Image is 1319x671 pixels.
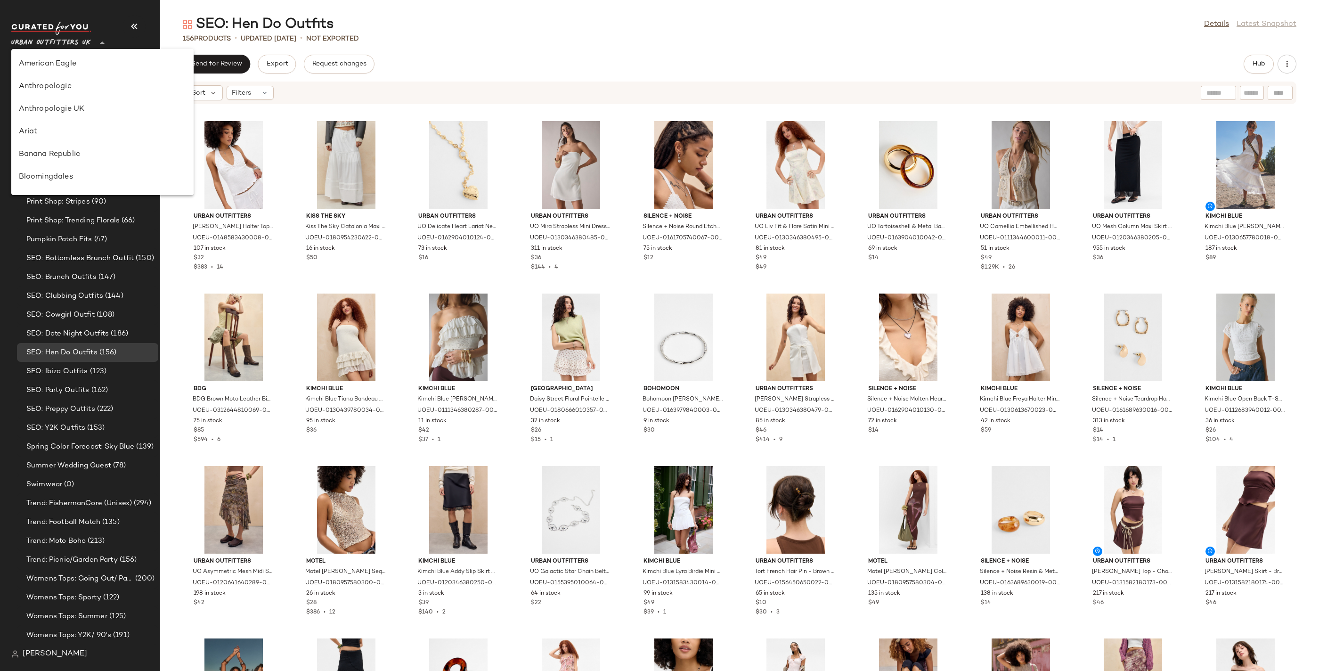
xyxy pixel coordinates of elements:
span: $26 [531,426,541,435]
span: UOEU-0111346380287-000-010 [417,407,497,415]
span: $22 [531,599,541,607]
span: 198 in stock [194,589,226,598]
span: SEO: Ibiza Outfits [26,366,88,377]
img: 0162904010124_070_b [411,121,506,209]
span: Trend: Moto Boho [26,536,86,547]
span: (172) [136,102,155,113]
span: 187 in stock [1205,245,1237,253]
span: (135) [100,517,120,528]
span: $37 [418,437,428,443]
span: 51 in stock [981,245,1010,253]
span: [PERSON_NAME] Skirt - Brown XS at Urban Outfitters [1205,568,1285,576]
span: Urban Outfitters [194,213,274,221]
span: Silence + Noise [981,557,1061,566]
span: UOEU-0112683940012-000-010 [1205,407,1285,415]
img: cfy_white_logo.C9jOOHJF.svg [11,22,91,35]
span: 26 in stock [306,589,335,598]
span: [DATE] Prep [26,83,67,94]
span: $49 [756,254,766,262]
span: 16 in stock [306,245,335,253]
span: $140 [418,609,433,615]
span: UO Mira Strapless Mini Dress - White M at Urban Outfitters [530,223,610,231]
span: 217 in stock [1205,589,1237,598]
span: $49 [643,599,654,607]
img: 0130346380495_000_a2 [748,121,843,209]
span: UOEU-0180957580304-000-020 [867,579,947,588]
button: Export [258,55,296,74]
span: Daisy Street Floral Pointelle Mini Skirt - Cream L at Urban Outfitters [530,395,610,404]
span: Womens Tops: Sporty [26,592,101,603]
span: Trend: Picnic/Garden Party [26,555,118,565]
span: 9 in stock [643,417,669,426]
span: • [770,437,779,443]
span: SEO: Y2K Outfits [26,423,85,434]
img: 0163689630019_070_a2 [973,466,1068,554]
span: Silence + Noise Teardrop Hoop Earrings 2-Pack - Gold at Urban Outfitters [1092,395,1172,404]
span: [PERSON_NAME] Halter Top - White M at Urban Outfitters [193,223,273,231]
span: $42 [194,599,204,607]
span: • [541,437,550,443]
span: UOEU-0163979840003-000-007 [643,407,723,415]
span: (139) [134,442,154,452]
span: Request changes [312,60,366,68]
span: (90) [90,196,106,207]
span: Send for Review [191,60,242,68]
span: BDG [194,385,274,393]
span: $49 [868,599,879,607]
span: UOEU-0162904010124-000-070 [417,234,497,243]
button: Hub [1244,55,1274,74]
img: 0120346380250_001_a2 [411,466,506,554]
span: UOEU-0162904010130-000-066 [867,407,947,415]
span: Motel [868,557,948,566]
span: (213) [86,536,105,547]
span: (144) [103,291,123,302]
span: (222) [95,404,114,415]
span: (45) [112,140,127,151]
img: svg%3e [11,650,19,658]
span: 9 [779,437,782,443]
span: Hub [1252,60,1265,68]
span: UOEU-0130613670023-000-010 [980,407,1060,415]
span: • [235,33,237,44]
span: Motel [PERSON_NAME] Column Maxi Dress - [PERSON_NAME] S at Urban Outfitters [867,568,947,576]
span: Urban Outfitters [1093,557,1173,566]
span: 26 [1009,264,1015,270]
span: (156) [98,347,117,358]
span: (50) [81,159,98,170]
span: Kimchi Blue [418,557,498,566]
span: $1.29K [981,264,999,270]
span: Urban Outfitters [531,213,611,221]
span: Kimchi Blue Addy Slip Skirt - Black XS at Urban Outfitters [417,568,497,576]
span: Silence + Noise Round Etched Pearl Earrings - Silver at Urban Outfitters [643,223,723,231]
span: • [320,609,329,615]
span: 138 in stock [981,589,1013,598]
span: $15 [531,437,541,443]
span: Kiss The Sky [306,213,386,221]
span: $30 [756,609,767,615]
span: UOEU-0161689630016-000-070 [1092,407,1172,415]
span: 36 in stock [1205,417,1235,426]
span: UOEU-0180957580300-000-070 [305,579,385,588]
span: Kimchi Blue Freya Halter Mini Dress - White XS at Urban Outfitters [980,395,1060,404]
span: Trend: FishermanCore (Unisex) [26,498,132,509]
span: $36 [531,254,541,262]
span: Kimchi Blue Lyra Birdie Mini Dress - White 2XS at Urban Outfitters [643,568,723,576]
img: 0312644810069_020_b [186,294,281,381]
span: UOEU-0111344600011-000-014 [980,234,1060,243]
span: $46 [756,426,766,435]
button: Request changes [304,55,375,74]
span: $14 [1093,437,1103,443]
span: $32 [194,254,204,262]
span: Kimchi Blue [1205,213,1286,221]
span: (153) [85,423,105,434]
span: SEO: Date Night Outfits [26,328,109,339]
img: 0130657780018_010_m [1198,121,1293,209]
span: $39 [643,609,654,615]
span: $50 [306,254,318,262]
span: UOEU-0130657780018-000-010 [1205,234,1285,243]
span: 11 in stock [418,417,447,426]
span: SEO: Hen Do Outfits [26,347,98,358]
span: Print Shop: LP [26,178,74,188]
img: 0131582180173_021_a2 [1085,466,1181,554]
span: 4 [554,264,558,270]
